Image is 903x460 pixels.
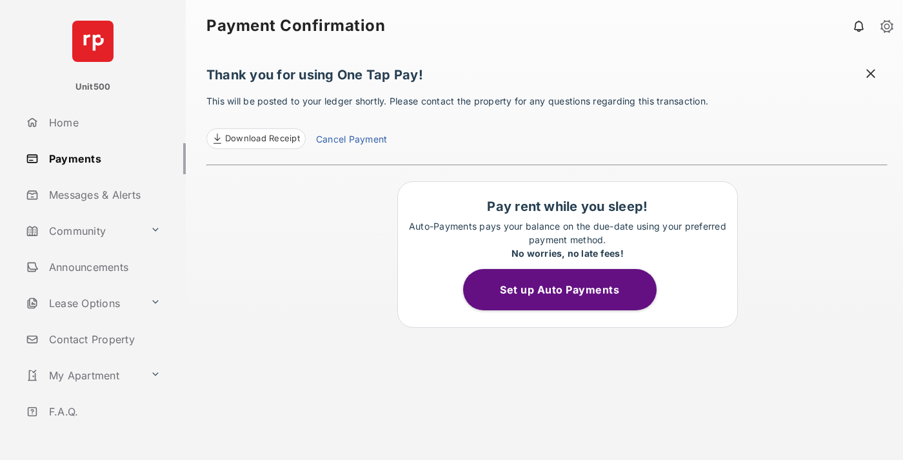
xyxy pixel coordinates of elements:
span: Download Receipt [225,132,300,145]
h1: Pay rent while you sleep! [404,199,731,214]
a: Lease Options [21,288,145,319]
p: This will be posted to your ledger shortly. Please contact the property for any questions regardi... [206,94,888,149]
a: Community [21,215,145,246]
p: Auto-Payments pays your balance on the due-date using your preferred payment method. [404,219,731,260]
a: Announcements [21,252,186,283]
h1: Thank you for using One Tap Pay! [206,67,888,89]
button: Set up Auto Payments [463,269,657,310]
a: Home [21,107,186,138]
a: Contact Property [21,324,186,355]
a: Payments [21,143,186,174]
a: Download Receipt [206,128,306,149]
a: Set up Auto Payments [463,283,672,296]
p: Unit500 [75,81,111,94]
strong: Payment Confirmation [206,18,385,34]
div: No worries, no late fees! [404,246,731,260]
a: F.A.Q. [21,396,186,427]
img: svg+xml;base64,PHN2ZyB4bWxucz0iaHR0cDovL3d3dy53My5vcmcvMjAwMC9zdmciIHdpZHRoPSI2NCIgaGVpZ2h0PSI2NC... [72,21,114,62]
a: My Apartment [21,360,145,391]
a: Messages & Alerts [21,179,186,210]
a: Cancel Payment [316,132,387,149]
